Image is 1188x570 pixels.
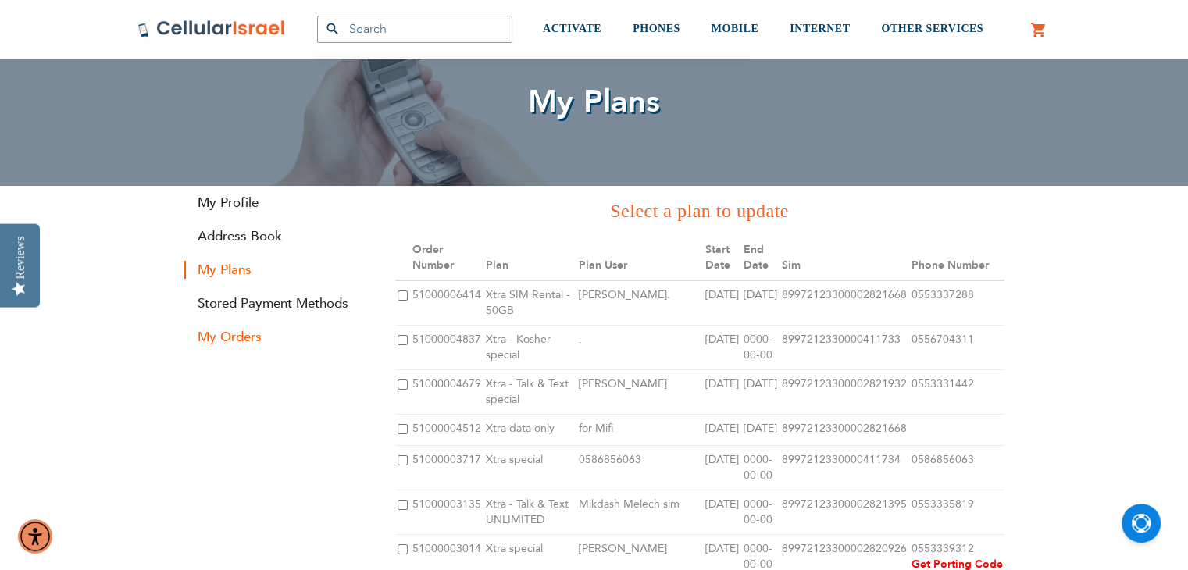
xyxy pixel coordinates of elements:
[780,236,909,280] th: Sim
[909,280,1005,326] td: 0553337288
[741,326,780,370] td: 0000-00-00
[741,280,780,326] td: [DATE]
[528,80,661,123] span: My Plans
[741,415,780,446] td: [DATE]
[633,23,680,34] span: PHONES
[741,370,780,415] td: [DATE]
[483,236,576,280] th: Plan
[576,490,703,535] td: Mikdash Melech sim
[780,326,909,370] td: 8997212330000411733
[741,236,780,280] th: End Date
[410,280,483,326] td: 51000006414
[703,446,741,490] td: [DATE]
[712,23,759,34] span: MOBILE
[483,446,576,490] td: Xtra special
[395,198,1004,224] h3: Select a plan to update
[703,370,741,415] td: [DATE]
[741,490,780,535] td: 0000-00-00
[410,490,483,535] td: 51000003135
[576,415,703,446] td: for Mifi
[741,446,780,490] td: 0000-00-00
[543,23,601,34] span: ACTIVATE
[703,490,741,535] td: [DATE]
[410,326,483,370] td: 51000004837
[184,194,372,212] a: My Profile
[703,280,741,326] td: [DATE]
[909,490,1005,535] td: 0553335819
[410,415,483,446] td: 51000004512
[703,415,741,446] td: [DATE]
[576,446,703,490] td: 0586856063
[483,415,576,446] td: Xtra data only
[483,326,576,370] td: Xtra - Kosher special
[483,370,576,415] td: Xtra - Talk & Text special
[576,280,703,326] td: [PERSON_NAME].
[410,446,483,490] td: 51000003717
[184,328,372,346] a: My Orders
[909,370,1005,415] td: 0553331442
[909,326,1005,370] td: 0556704311
[137,20,286,38] img: Cellular Israel Logo
[881,23,983,34] span: OTHER SERVICES
[410,370,483,415] td: 51000004679
[184,227,372,245] a: Address Book
[780,446,909,490] td: 8997212330000411734
[184,261,372,279] strong: My Plans
[780,490,909,535] td: 89972123300002821395
[909,446,1005,490] td: 0586856063
[184,294,372,312] a: Stored Payment Methods
[13,236,27,279] div: Reviews
[576,236,703,280] th: Plan User
[909,236,1005,280] th: Phone Number
[703,326,741,370] td: [DATE]
[18,519,52,554] div: Accessibility Menu
[576,370,703,415] td: [PERSON_NAME]
[410,236,483,280] th: Order Number
[483,280,576,326] td: Xtra SIM Rental - 50GB
[317,16,512,43] input: Search
[483,490,576,535] td: Xtra - Talk & Text UNLIMITED
[576,326,703,370] td: .
[790,23,850,34] span: INTERNET
[703,236,741,280] th: Start Date
[780,415,909,446] td: 89972123300002821668
[780,280,909,326] td: 89972123300002821668
[780,370,909,415] td: 89972123300002821932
